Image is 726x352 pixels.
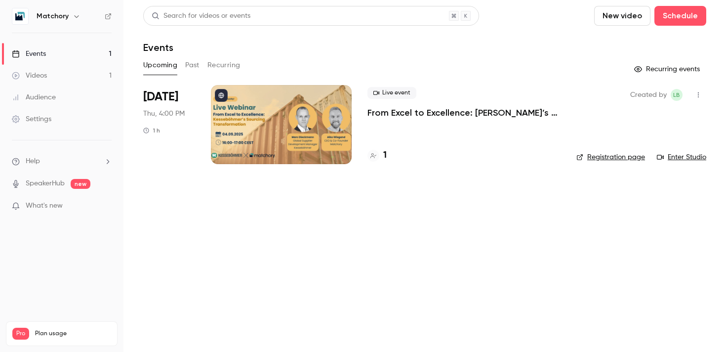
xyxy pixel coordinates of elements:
span: new [71,179,90,189]
a: Registration page [576,152,645,162]
li: help-dropdown-opener [12,156,112,167]
span: Thu, 4:00 PM [143,109,185,119]
button: New video [594,6,650,26]
a: Enter Studio [657,152,706,162]
span: LB [673,89,680,101]
a: 1 [367,149,387,162]
div: 1 h [143,127,160,134]
a: From Excel to Excellence: [PERSON_NAME]’s Sourcing Transformation [367,107,561,119]
span: Live event [367,87,416,99]
button: Recurring [207,57,241,73]
h1: Events [143,42,173,53]
h6: Matchory [37,11,69,21]
span: [DATE] [143,89,178,105]
button: Recurring events [630,61,706,77]
span: Plan usage [35,330,111,338]
img: Matchory [12,8,28,24]
div: Audience [12,92,56,102]
button: Upcoming [143,57,177,73]
span: Help [26,156,40,167]
div: Sep 4 Thu, 4:00 PM (Europe/Berlin) [143,85,195,164]
div: Events [12,49,46,59]
span: Pro [12,328,29,340]
span: What's new [26,201,63,211]
a: SpeakerHub [26,178,65,189]
div: Settings [12,114,51,124]
div: Videos [12,71,47,81]
span: Laura Banciu [671,89,683,101]
h4: 1 [383,149,387,162]
div: Search for videos or events [152,11,250,21]
span: Created by [630,89,667,101]
button: Past [185,57,200,73]
button: Schedule [654,6,706,26]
